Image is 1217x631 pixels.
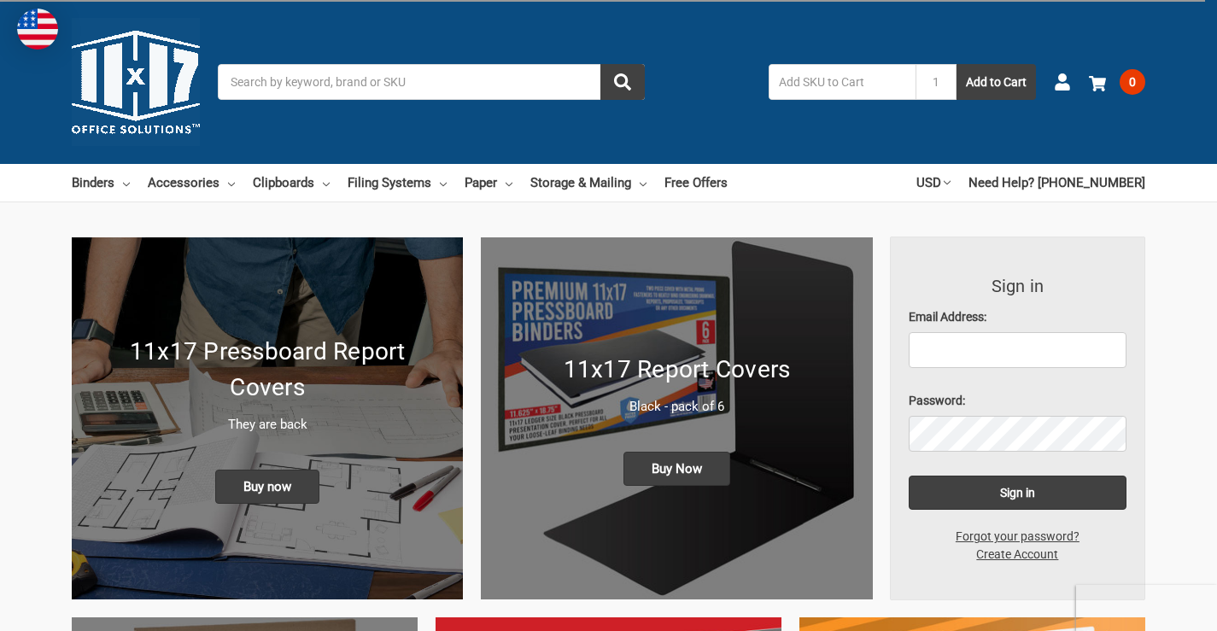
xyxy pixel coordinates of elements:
img: duty and tax information for United States [17,9,58,50]
button: Add to Cart [957,64,1036,100]
label: Password: [909,392,1127,410]
span: Buy Now [623,452,730,486]
a: Free Offers [664,164,728,202]
input: Sign in [909,476,1127,510]
a: 11x17 Report Covers 11x17 Report Covers Black - pack of 6 Buy Now [481,237,872,599]
span: Buy now [215,470,319,504]
label: Email Address: [909,308,1127,326]
span: 0 [1120,69,1145,95]
a: Forgot your password? [946,528,1089,546]
a: Filing Systems [348,164,447,202]
a: Paper [465,164,512,202]
img: 11x17 Report Covers [481,237,872,599]
a: Need Help? [PHONE_NUMBER] [968,164,1145,202]
p: They are back [90,415,445,435]
h1: 11x17 Pressboard Report Covers [90,334,445,406]
a: New 11x17 Pressboard Binders 11x17 Pressboard Report Covers They are back Buy now [72,237,463,599]
a: USD [916,164,951,202]
input: Search by keyword, brand or SKU [218,64,645,100]
a: Accessories [148,164,235,202]
iframe: Google Customer Reviews [1076,585,1217,631]
p: Black - pack of 6 [499,397,854,417]
h3: Sign in [909,273,1127,299]
a: Binders [72,164,130,202]
a: Clipboards [253,164,330,202]
img: 11x17.com [72,18,200,146]
a: Create Account [967,546,1068,564]
input: Add SKU to Cart [769,64,916,100]
a: 0 [1089,60,1145,104]
h1: 11x17 Report Covers [499,352,854,388]
a: Storage & Mailing [530,164,647,202]
img: New 11x17 Pressboard Binders [72,237,463,599]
